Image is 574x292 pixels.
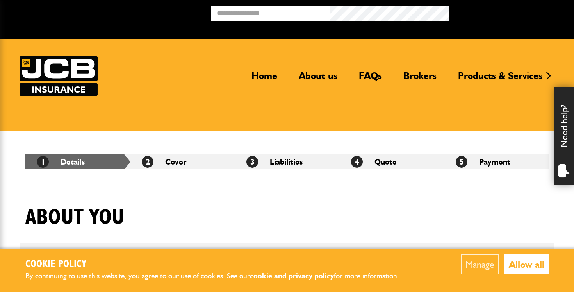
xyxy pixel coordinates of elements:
[25,270,412,282] p: By continuing to use this website, you agree to our use of cookies. See our for more information.
[449,6,568,18] button: Broker Login
[504,254,549,274] button: Allow all
[554,87,574,185] div: Need help?
[142,156,153,168] span: 2
[293,70,343,88] a: About us
[235,154,339,169] li: Liabilities
[25,154,130,169] li: Details
[20,56,98,96] a: JCB Insurance Services
[398,70,442,88] a: Brokers
[351,156,363,168] span: 4
[25,204,125,231] h1: About you
[246,156,258,168] span: 3
[246,70,283,88] a: Home
[353,70,388,88] a: FAQs
[456,156,467,168] span: 5
[37,156,49,168] span: 1
[339,154,444,169] li: Quote
[20,56,98,96] img: JCB Insurance Services logo
[461,254,499,274] button: Manage
[452,70,548,88] a: Products & Services
[25,258,412,271] h2: Cookie Policy
[250,271,334,280] a: cookie and privacy policy
[444,154,549,169] li: Payment
[130,154,235,169] li: Cover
